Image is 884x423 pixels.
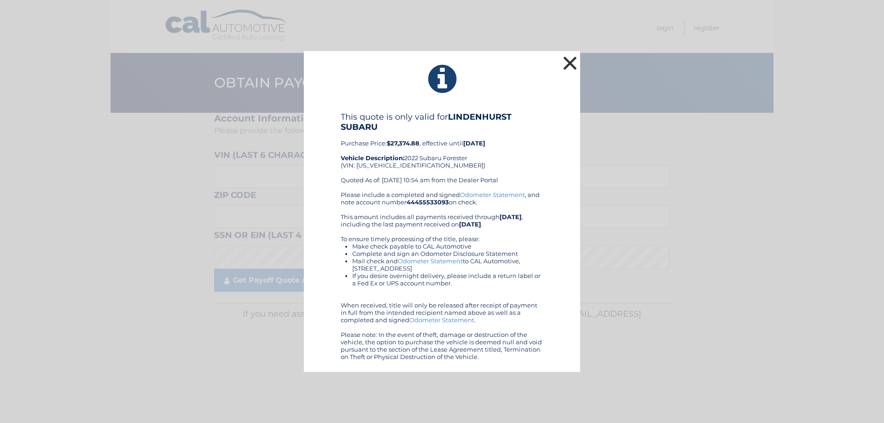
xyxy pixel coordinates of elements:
[341,191,543,360] div: Please include a completed and signed , and note account number on check. This amount includes al...
[500,213,522,220] b: [DATE]
[341,112,543,132] h4: This quote is only valid for
[459,220,481,228] b: [DATE]
[463,139,485,147] b: [DATE]
[352,243,543,250] li: Make check payable to CAL Automotive
[352,250,543,257] li: Complete and sign an Odometer Disclosure Statement
[341,112,512,132] b: LINDENHURST SUBARU
[352,272,543,287] li: If you desire overnight delivery, please include a return label or a Fed Ex or UPS account number.
[352,257,543,272] li: Mail check and to CAL Automotive, [STREET_ADDRESS]
[409,316,474,324] a: Odometer Statement
[341,112,543,191] div: Purchase Price: , effective until 2022 Subaru Forester (VIN: [US_VEHICLE_IDENTIFICATION_NUMBER]) ...
[341,154,404,162] strong: Vehicle Description:
[407,198,449,206] b: 44455533093
[460,191,525,198] a: Odometer Statement
[398,257,463,265] a: Odometer Statement
[561,54,579,72] button: ×
[387,139,419,147] b: $27,374.88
